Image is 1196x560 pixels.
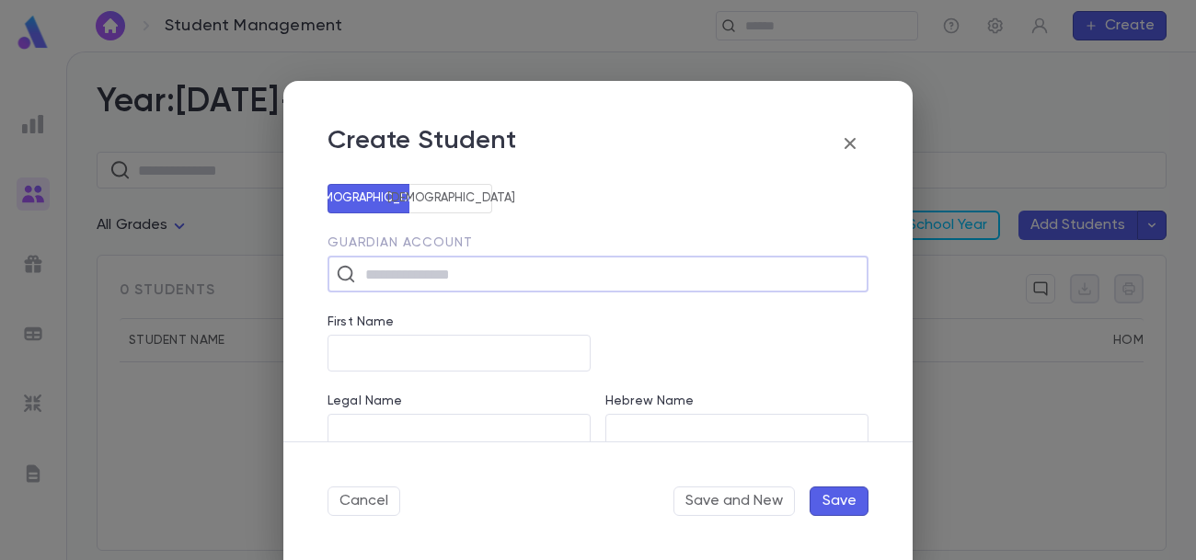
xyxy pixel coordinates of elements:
label: Hebrew Name [605,394,695,408]
button: [DEMOGRAPHIC_DATA] [409,184,492,213]
label: Legal Name [328,394,402,408]
button: Save [810,486,868,516]
button: Save and New [673,486,795,516]
button: [DEMOGRAPHIC_DATA] [328,184,410,213]
p: Create Student [328,125,516,162]
label: First Name [328,314,394,329]
div: Guardian Account [328,235,868,256]
button: Cancel [328,486,400,516]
